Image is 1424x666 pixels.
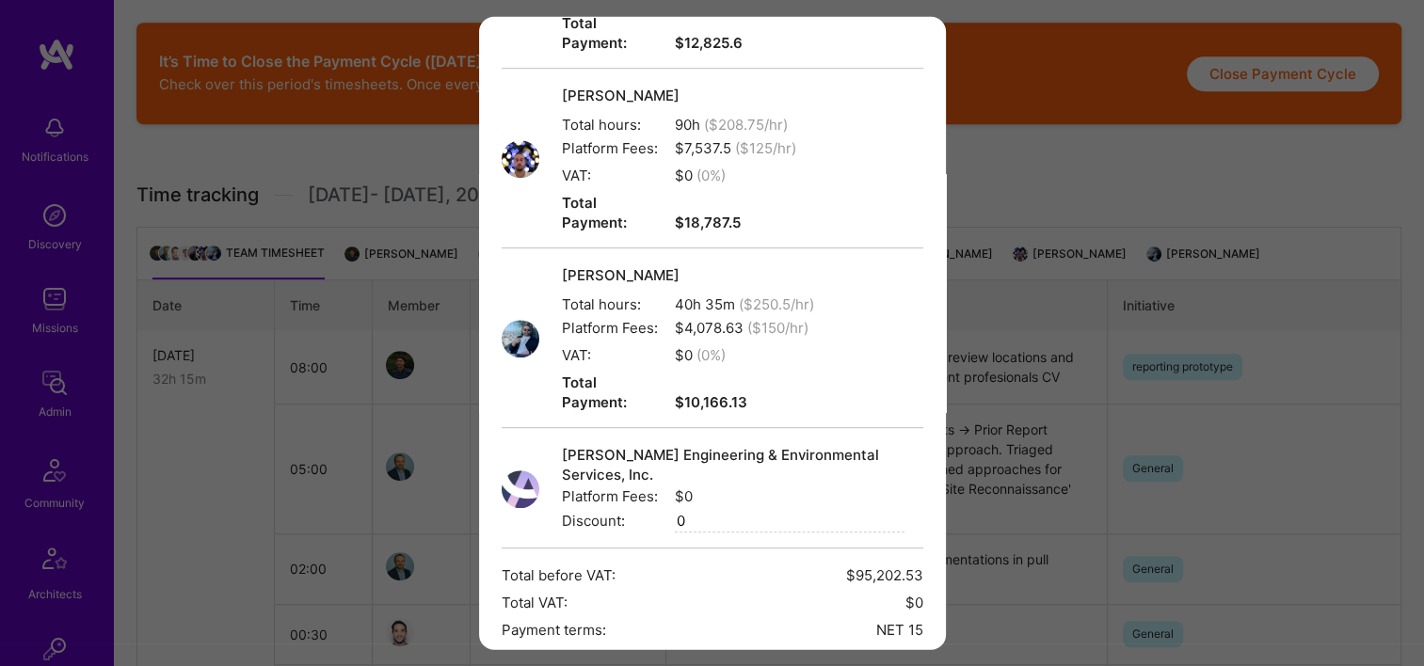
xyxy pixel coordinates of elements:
span: $0 [562,166,796,185]
span: ($ 125 /hr) [735,139,796,157]
span: [PERSON_NAME] [562,86,796,105]
span: Discount: [562,511,664,531]
span: VAT: [562,166,664,185]
img: User Avatar [502,469,539,507]
span: Payment terms: [502,620,606,640]
span: VAT: [562,345,664,365]
span: Total hours: [562,115,664,135]
span: Platform Fees: [562,318,664,338]
span: 90h [562,115,796,135]
img: User Avatar [502,320,539,357]
span: 40h 35m [562,294,814,314]
span: ($ 250.5 /hr) [739,295,814,313]
div: modal [479,17,946,650]
span: Platform Fees: [562,138,664,158]
span: ($ 208.75 /hr) [704,116,788,134]
span: ($ 150 /hr) [747,319,808,337]
strong: $12,825.6 [562,34,743,52]
strong: $18,787.5 [562,214,741,231]
span: $0 [562,486,923,506]
span: ( 0 %) [696,166,726,184]
span: $0 [562,345,814,365]
span: Total hours: [562,294,664,314]
span: Total Payment: [562,13,664,53]
img: User Avatar [502,140,539,178]
span: Total Payment: [562,373,664,412]
span: Total VAT: [502,593,568,612]
strong: $10,166.13 [562,393,747,411]
span: $ 4,078.63 [562,318,814,338]
span: Total Payment: [562,193,664,232]
span: $95,202.53 [846,565,923,585]
span: $0 [905,593,923,612]
span: Total before VAT: [502,565,616,585]
span: ( 0 %) [696,346,726,364]
span: [PERSON_NAME] [562,265,814,285]
span: $ 7,537.5 [562,138,796,158]
span: NET 15 [876,620,923,640]
span: Platform Fees: [562,486,664,506]
span: [PERSON_NAME] Engineering & Environmental Services, Inc. [562,445,923,484]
